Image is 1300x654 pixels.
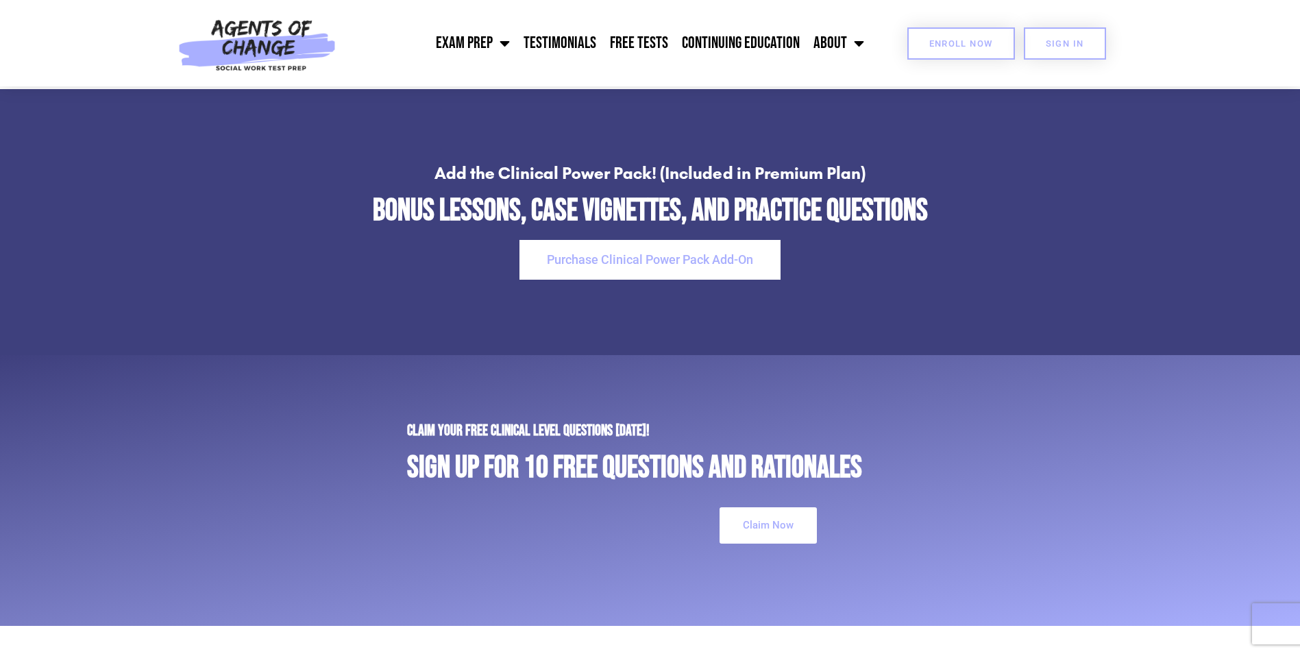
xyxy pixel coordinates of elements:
a: Enroll Now [907,27,1015,60]
h4: Add the Clinical Power Pack! (Included in Premium Plan) [75,165,1225,182]
h4: SIGN UP FOR 10 FREE QUESTIONS AND RATIONALES [407,452,1041,483]
a: Purchase Clinical Power Pack Add-On [519,240,781,280]
a: Testimonials [517,26,603,60]
a: Continuing Education [675,26,807,60]
a: SIGN IN [1024,27,1106,60]
span: Claim Now [743,520,794,531]
a: About [807,26,871,60]
h5: Claim your free Clinical LEvel questions [DATE]! [407,424,1041,439]
nav: Menu [343,26,871,60]
h2: Bonus Lessons, Case Vignettes, and Practice Questions [75,195,1225,226]
a: Claim Now [720,507,817,544]
span: Purchase Clinical Power Pack Add-On [547,254,753,266]
span: SIGN IN [1046,39,1084,48]
a: Free Tests [603,26,675,60]
span: Enroll Now [929,39,993,48]
a: Exam Prep [429,26,517,60]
